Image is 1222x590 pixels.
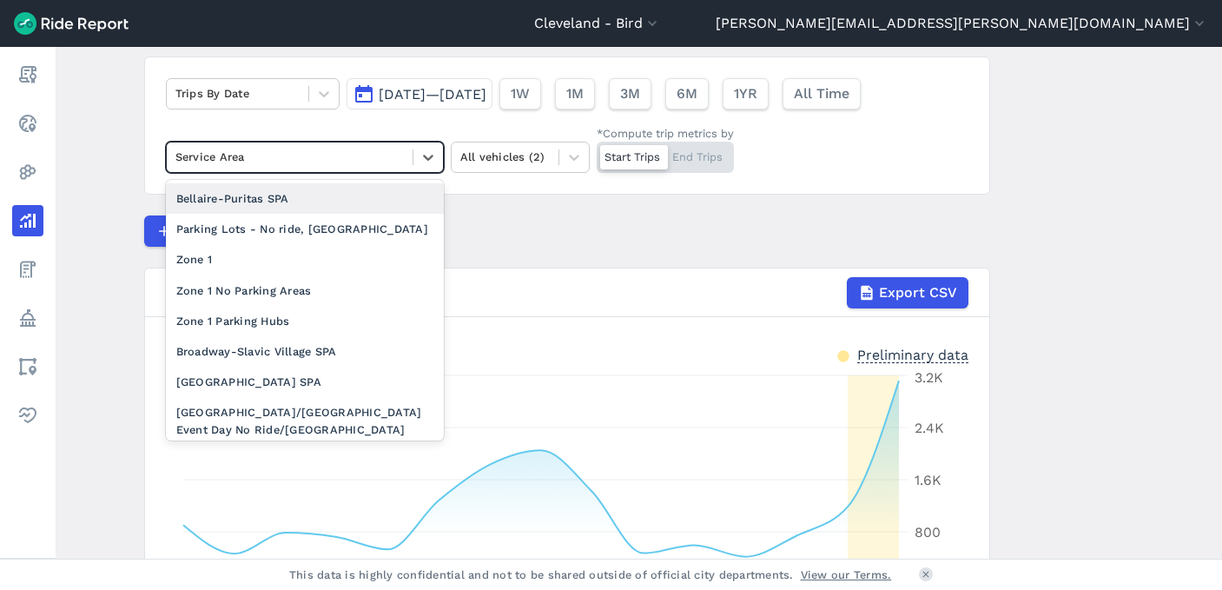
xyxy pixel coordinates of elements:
button: 6M [665,78,709,109]
span: 1M [566,83,584,104]
span: 3M [620,83,640,104]
span: [DATE]—[DATE] [379,86,486,103]
img: Ride Report [14,12,129,35]
button: Cleveland - Bird [534,13,661,34]
a: View our Terms. [801,567,892,583]
div: *Compute trip metrics by [597,125,734,142]
div: Bellaire-Puritas SPA [166,183,444,214]
span: Export CSV [879,282,957,303]
div: Parking Lots - No ride, [GEOGRAPHIC_DATA] [166,214,444,244]
div: Zone 1 Parking Hubs [166,306,444,336]
button: 1W [499,78,541,109]
a: Report [12,59,43,90]
div: [GEOGRAPHIC_DATA] SPA [166,367,444,397]
button: [PERSON_NAME][EMAIL_ADDRESS][PERSON_NAME][DOMAIN_NAME] [716,13,1208,34]
span: 1W [511,83,530,104]
tspan: 1.6K [915,472,941,488]
button: 1M [555,78,595,109]
div: Preliminary data [857,345,968,363]
div: Broadway-Slavic Village SPA [166,336,444,367]
div: Zone 1 No Parking Areas [166,275,444,306]
button: 3M [609,78,651,109]
div: [GEOGRAPHIC_DATA]/[GEOGRAPHIC_DATA] Event Day No Ride/[GEOGRAPHIC_DATA] [166,397,444,444]
button: [DATE]—[DATE] [347,78,492,109]
a: Fees [12,254,43,285]
button: All Time [783,78,861,109]
tspan: 3.2K [915,369,943,386]
a: Realtime [12,108,43,139]
span: 1YR [734,83,757,104]
button: Compare Metrics [144,215,304,247]
a: Health [12,400,43,431]
a: Policy [12,302,43,334]
span: All Time [794,83,849,104]
span: 6M [677,83,697,104]
tspan: 2.4K [915,420,944,436]
a: Analyze [12,205,43,236]
button: 1YR [723,78,769,109]
a: Heatmaps [12,156,43,188]
a: Areas [12,351,43,382]
div: Trips By Date | Starts | Bird [166,277,968,308]
tspan: 800 [915,524,941,540]
div: Zone 1 [166,244,444,275]
button: Export CSV [847,277,968,308]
